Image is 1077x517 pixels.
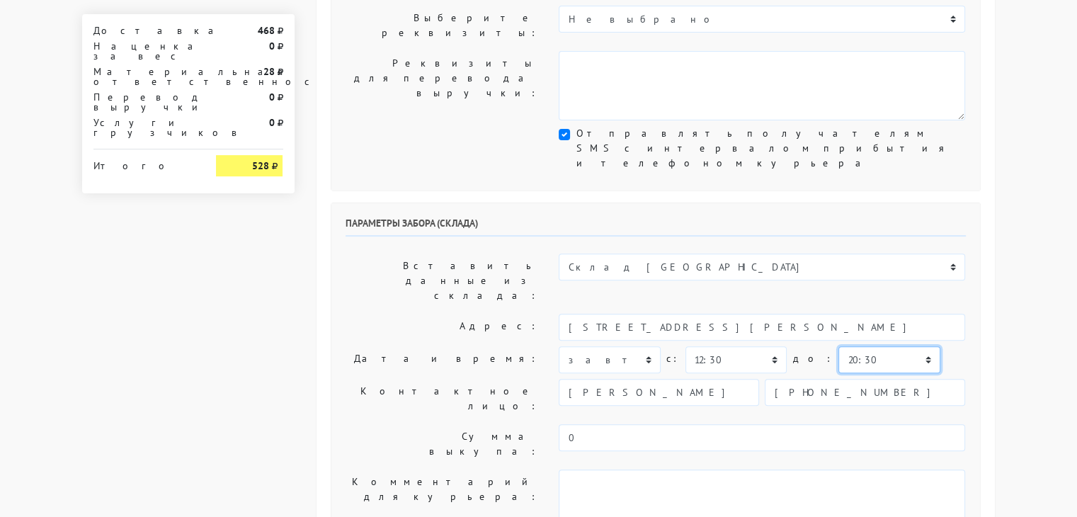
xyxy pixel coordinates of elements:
[335,51,549,120] label: Реквизиты для перевода выручки:
[346,217,966,237] h6: Параметры забора (склада)
[335,6,549,45] label: Выберите реквизиты:
[335,379,549,419] label: Контактное лицо:
[792,346,833,371] label: до:
[83,41,206,61] div: Наценка за вес
[93,155,195,171] div: Итого
[83,92,206,112] div: Перевод выручки
[268,116,274,129] strong: 0
[765,379,965,406] input: Телефон
[335,254,549,308] label: Вставить данные из склада:
[576,126,965,171] label: Отправлять получателям SMS с интервалом прибытия и телефоном курьера
[83,67,206,86] div: Материальная ответственность
[83,118,206,137] div: Услуги грузчиков
[666,346,680,371] label: c:
[335,424,549,464] label: Сумма выкупа:
[251,159,268,172] strong: 528
[335,314,549,341] label: Адрес:
[268,40,274,52] strong: 0
[268,91,274,103] strong: 0
[559,379,759,406] input: Имя
[335,346,549,373] label: Дата и время:
[263,65,274,78] strong: 28
[257,24,274,37] strong: 468
[83,25,206,35] div: Доставка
